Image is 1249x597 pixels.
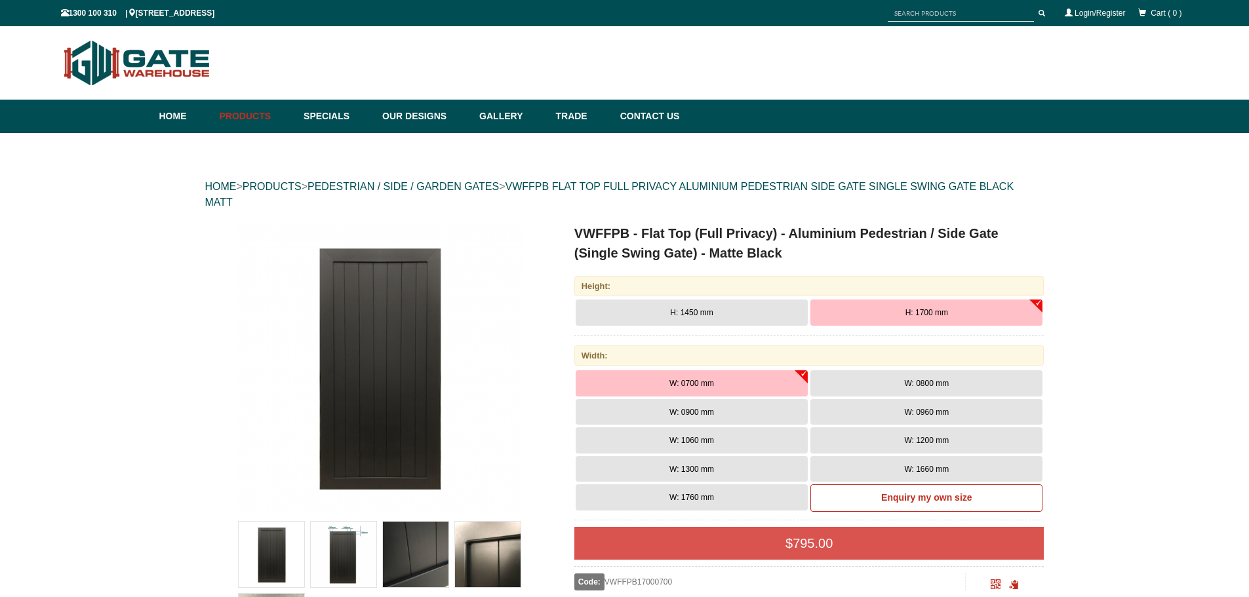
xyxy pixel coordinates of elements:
[669,493,714,502] span: W: 1760 mm
[574,573,605,590] span: Code:
[905,308,948,317] span: H: 1700 mm
[311,522,376,587] img: VWFFPB - Flat Top (Full Privacy) - Aluminium Pedestrian / Side Gate (Single Swing Gate) - Matte B...
[205,166,1044,223] div: > > >
[888,5,1034,22] input: SEARCH PRODUCTS
[574,276,1044,296] div: Height:
[576,399,808,425] button: W: 0900 mm
[455,522,521,587] img: VWFFPB - Flat Top (Full Privacy) - Aluminium Pedestrian / Side Gate (Single Swing Gate) - Matte B...
[904,408,949,417] span: W: 0960 mm
[549,100,613,133] a: Trade
[669,408,714,417] span: W: 0900 mm
[213,100,298,133] a: Products
[576,456,808,482] button: W: 1300 mm
[235,223,524,512] img: VWFFPB - Flat Top (Full Privacy) - Aluminium Pedestrian / Side Gate (Single Swing Gate) - Matte B...
[239,522,304,587] img: VWFFPB - Flat Top (Full Privacy) - Aluminium Pedestrian / Side Gate (Single Swing Gate) - Matte B...
[205,181,1014,208] a: VWFFPB FLAT TOP FULL PRIVACY ALUMINIUM PEDESTRIAN SIDE GATE SINGLE SWING GATE BLACK MATT
[159,100,213,133] a: Home
[574,345,1044,366] div: Width:
[881,492,972,503] b: Enquiry my own size
[810,427,1042,453] button: W: 1200 mm
[574,223,1044,263] h1: VWFFPB - Flat Top (Full Privacy) - Aluminium Pedestrian / Side Gate (Single Swing Gate) - Matte B...
[243,181,302,192] a: PRODUCTS
[207,223,553,512] a: VWFFPB - Flat Top (Full Privacy) - Aluminium Pedestrian / Side Gate (Single Swing Gate) - Matte B...
[669,436,714,445] span: W: 1060 mm
[614,100,680,133] a: Contact Us
[576,427,808,453] button: W: 1060 mm
[61,9,215,18] span: 1300 100 310 | [STREET_ADDRESS]
[810,484,1042,512] a: Enquiry my own size
[576,299,808,326] button: H: 1450 mm
[991,581,1001,590] a: Click to enlarge and scan to share.
[576,370,808,396] button: W: 0700 mm
[383,522,448,587] img: VWFFPB - Flat Top (Full Privacy) - Aluminium Pedestrian / Side Gate (Single Swing Gate) - Matte B...
[376,100,473,133] a: Our Designs
[904,465,949,474] span: W: 1660 mm
[307,181,499,192] a: PEDESTRIAN / SIDE / GARDEN GATES
[297,100,376,133] a: Specials
[904,436,949,445] span: W: 1200 mm
[61,33,214,93] img: Gate Warehouse
[205,181,237,192] a: HOME
[904,379,949,388] span: W: 0800 mm
[1075,9,1125,18] a: Login/Register
[810,299,1042,326] button: H: 1700 mm
[810,399,1042,425] button: W: 0960 mm
[1009,580,1019,590] span: Click to copy the URL
[810,370,1042,396] button: W: 0800 mm
[574,527,1044,560] div: $
[669,465,714,474] span: W: 1300 mm
[576,484,808,510] button: W: 1760 mm
[574,573,966,590] div: VWFFPB17000700
[669,379,714,388] span: W: 0700 mm
[810,456,1042,482] button: W: 1660 mm
[793,536,833,550] span: 795.00
[1151,9,1181,18] span: Cart ( 0 )
[670,308,713,317] span: H: 1450 mm
[473,100,549,133] a: Gallery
